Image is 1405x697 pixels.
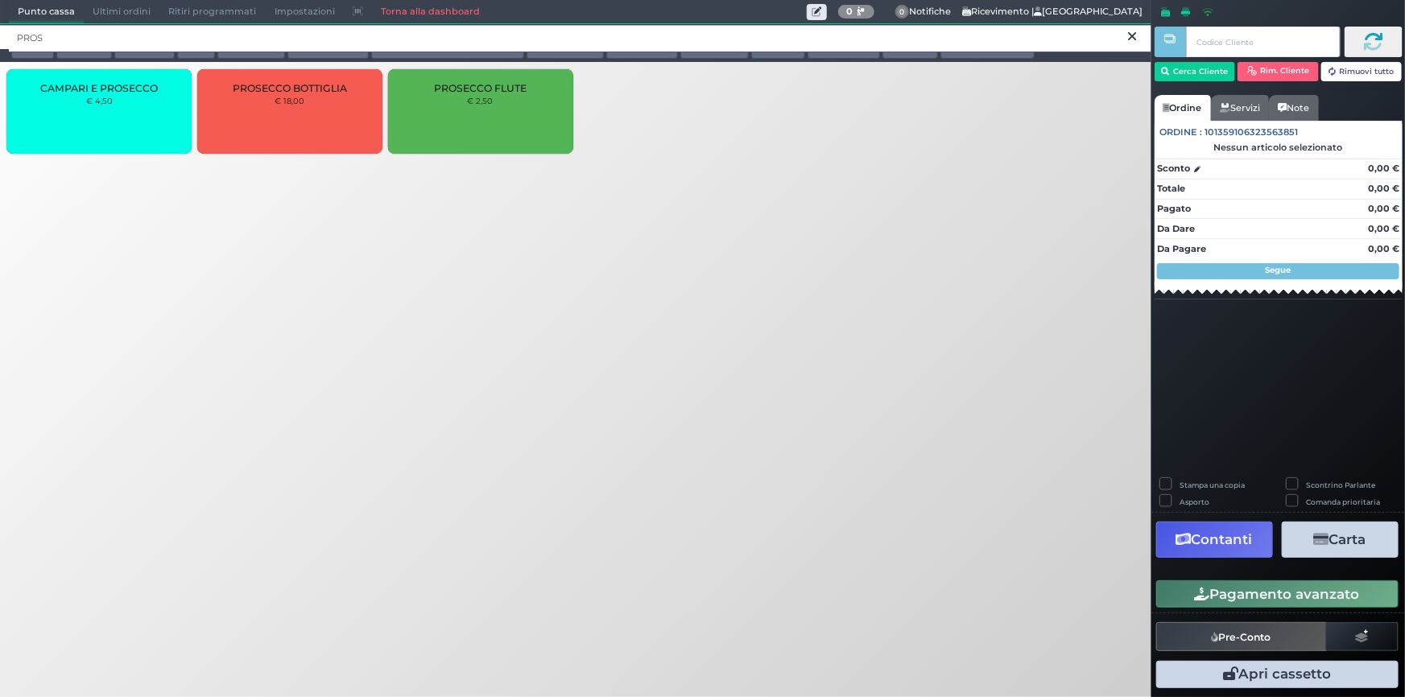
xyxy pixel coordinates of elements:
[1368,243,1399,254] strong: 0,00 €
[434,82,527,94] span: PROSECCO FLUTE
[1157,203,1191,214] strong: Pagato
[1307,480,1376,490] label: Scontrino Parlante
[1156,580,1399,608] button: Pagamento avanzato
[1269,95,1318,121] a: Note
[266,1,344,23] span: Impostazioni
[9,24,1151,52] input: Ricerca articolo
[1307,497,1381,507] label: Comanda prioritaria
[1157,162,1190,175] strong: Sconto
[1211,95,1269,121] a: Servizi
[1368,163,1399,174] strong: 0,00 €
[1156,522,1273,558] button: Contanti
[1368,203,1399,214] strong: 0,00 €
[1157,183,1185,194] strong: Totale
[895,5,910,19] span: 0
[1180,480,1245,490] label: Stampa una copia
[1157,243,1206,254] strong: Da Pagare
[9,1,84,23] span: Punto cassa
[86,96,113,105] small: € 4,50
[846,6,853,17] b: 0
[275,96,304,105] small: € 18,00
[84,1,159,23] span: Ultimi ordini
[1238,62,1319,81] button: Rim. Cliente
[1156,622,1327,651] button: Pre-Conto
[1180,497,1209,507] label: Asporto
[1157,223,1195,234] strong: Da Dare
[1155,142,1403,153] div: Nessun articolo selezionato
[468,96,494,105] small: € 2,50
[1156,661,1399,688] button: Apri cassetto
[1368,183,1399,194] strong: 0,00 €
[1186,27,1340,57] input: Codice Cliente
[233,82,347,94] span: PROSECCO BOTTIGLIA
[40,82,158,94] span: CAMPARI E PROSECCO
[1205,126,1299,139] span: 101359106323563851
[1282,522,1399,558] button: Carta
[372,1,489,23] a: Torna alla dashboard
[1155,95,1211,121] a: Ordine
[1160,126,1203,139] span: Ordine :
[1266,265,1291,275] strong: Segue
[1321,62,1403,81] button: Rimuovi tutto
[1368,223,1399,234] strong: 0,00 €
[1155,62,1236,81] button: Cerca Cliente
[159,1,265,23] span: Ritiri programmati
